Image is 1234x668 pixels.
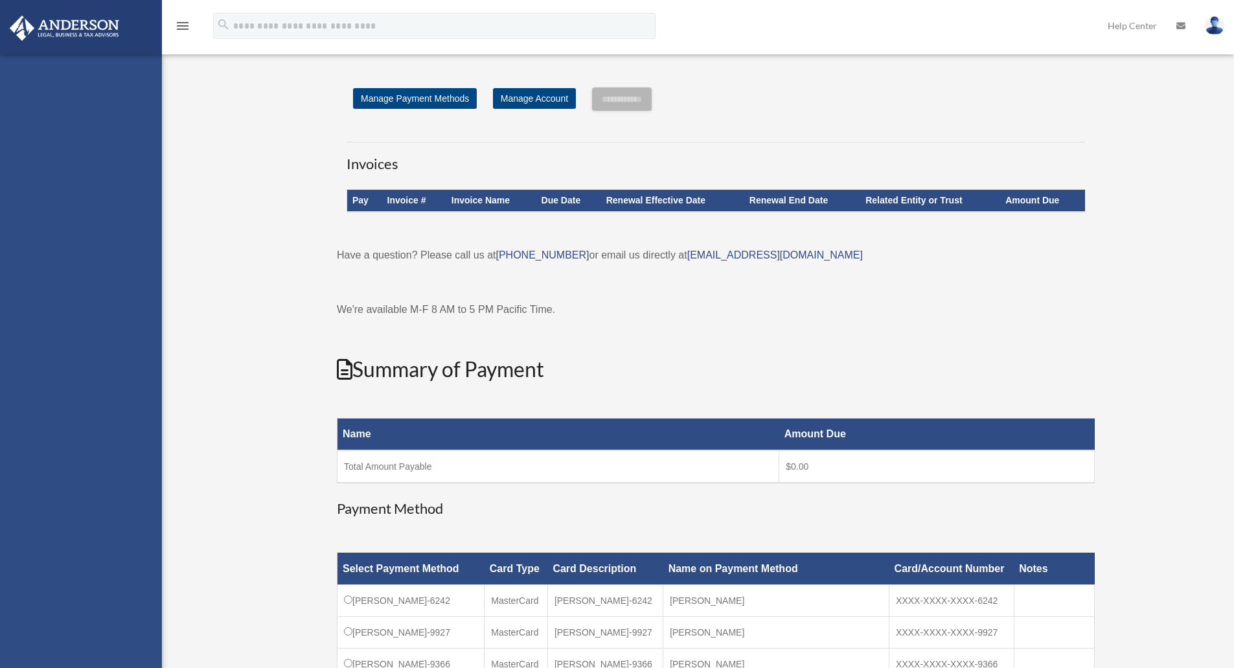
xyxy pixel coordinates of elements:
th: Pay [347,190,382,212]
th: Amount Due [1000,190,1084,212]
td: XXXX-XXXX-XXXX-6242 [889,584,1014,616]
img: User Pic [1205,16,1224,35]
a: menu [175,23,190,34]
th: Renewal End Date [744,190,860,212]
th: Renewal Effective Date [601,190,744,212]
a: [PHONE_NUMBER] [496,249,589,260]
th: Invoice Name [446,190,536,212]
i: search [216,17,231,32]
a: Manage Account [493,88,576,109]
p: Have a question? Please call us at or email us directly at [337,246,1095,264]
a: Manage Payment Methods [353,88,477,109]
th: Card/Account Number [889,553,1014,584]
td: [PERSON_NAME]-6242 [547,584,663,616]
td: [PERSON_NAME]-9927 [337,616,485,648]
td: [PERSON_NAME]-9927 [547,616,663,648]
th: Notes [1014,553,1094,584]
p: We're available M-F 8 AM to 5 PM Pacific Time. [337,301,1095,319]
a: [EMAIL_ADDRESS][DOMAIN_NAME] [687,249,863,260]
td: MasterCard [485,584,548,616]
th: Select Payment Method [337,553,485,584]
td: [PERSON_NAME]-6242 [337,584,485,616]
td: MasterCard [485,616,548,648]
th: Invoice # [382,190,446,212]
th: Due Date [536,190,601,212]
h3: Invoices [347,142,1085,174]
td: [PERSON_NAME] [663,584,889,616]
td: Total Amount Payable [337,450,779,483]
h2: Summary of Payment [337,355,1095,384]
td: [PERSON_NAME] [663,616,889,648]
th: Card Description [547,553,663,584]
th: Name [337,419,779,451]
th: Name on Payment Method [663,553,889,584]
th: Amount Due [779,419,1095,451]
h3: Payment Method [337,499,1095,519]
th: Card Type [485,553,548,584]
i: menu [175,18,190,34]
td: $0.00 [779,450,1095,483]
td: XXXX-XXXX-XXXX-9927 [889,616,1014,648]
th: Related Entity or Trust [860,190,1000,212]
img: Anderson Advisors Platinum Portal [6,16,123,41]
